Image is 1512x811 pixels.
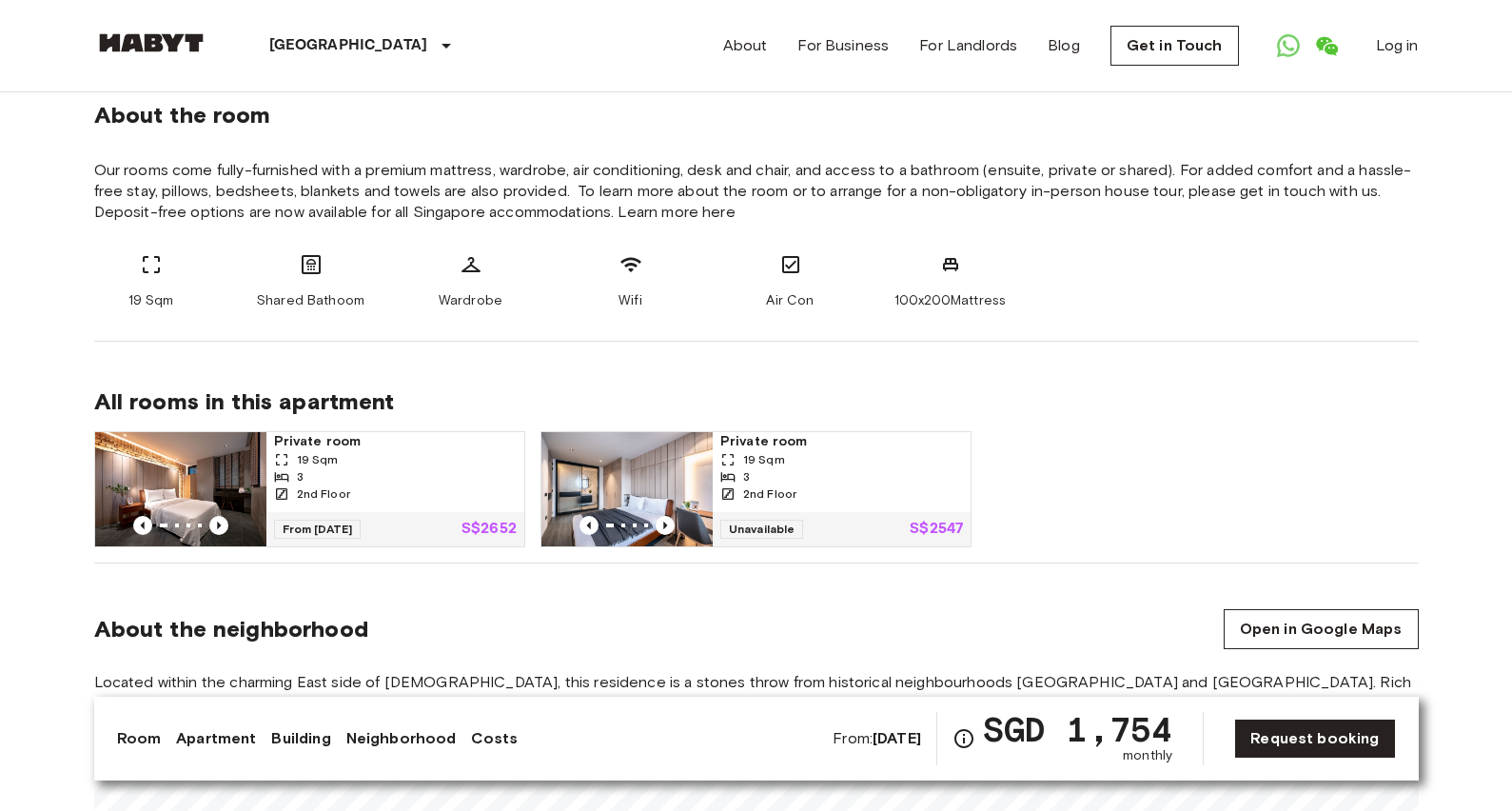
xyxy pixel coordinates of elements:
p: [GEOGRAPHIC_DATA] [269,34,428,57]
span: Our rooms come fully-furnished with a premium mattress, wardrobe, air conditioning, desk and chai... [94,160,1419,223]
img: Marketing picture of unit SG-01-027-006-01 [541,432,713,546]
a: Apartment [176,727,256,750]
span: Private room [720,432,963,451]
span: Wifi [619,291,642,310]
button: Previous image [579,516,599,535]
span: All rooms in this apartment [94,387,1419,416]
a: Open in Google Maps [1224,609,1419,649]
span: Located within the charming East side of [DEMOGRAPHIC_DATA], this residence is a stones throw fro... [94,672,1419,714]
span: About the neighborhood [94,615,368,643]
button: Previous image [133,516,152,535]
span: 3 [743,468,750,485]
a: For Business [797,34,889,57]
a: For Landlords [919,34,1017,57]
a: Open WhatsApp [1269,27,1307,65]
button: Previous image [656,516,675,535]
span: Private room [274,432,517,451]
span: 19 Sqm [128,291,174,310]
p: S$2652 [461,522,517,537]
a: Room [117,727,162,750]
span: About the room [94,101,1419,129]
span: 19 Sqm [297,451,339,468]
button: Previous image [209,516,228,535]
a: Blog [1048,34,1080,57]
p: S$2547 [910,522,963,537]
span: 19 Sqm [743,451,785,468]
span: 2nd Floor [297,485,350,503]
a: Open WeChat [1307,27,1345,65]
a: Get in Touch [1110,26,1239,66]
a: Marketing picture of unit SG-01-027-006-01Previous imagePrevious imagePrivate room19 Sqm32nd Floo... [540,431,972,547]
span: Unavailable [720,520,804,539]
a: About [723,34,768,57]
b: [DATE] [873,729,921,747]
span: 3 [297,468,304,485]
span: 2nd Floor [743,485,796,503]
span: monthly [1123,746,1172,765]
span: 100x200Mattress [894,291,1006,310]
a: Costs [471,727,518,750]
span: SGD 1,754 [983,712,1172,746]
a: Neighborhood [346,727,457,750]
img: Habyt [94,33,208,52]
span: Shared Bathoom [257,291,364,310]
span: From: [833,728,921,749]
a: Marketing picture of unit SG-01-027-006-03Previous imagePrevious imagePrivate room19 Sqm32nd Floo... [94,431,525,547]
a: Building [271,727,330,750]
span: Wardrobe [439,291,502,310]
a: Request booking [1234,719,1395,759]
svg: Check cost overview for full price breakdown. Please note that discounts apply to new joiners onl... [952,727,975,750]
a: Log in [1376,34,1419,57]
span: From [DATE] [274,520,362,539]
span: Air Con [766,291,814,310]
img: Marketing picture of unit SG-01-027-006-03 [95,432,266,546]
